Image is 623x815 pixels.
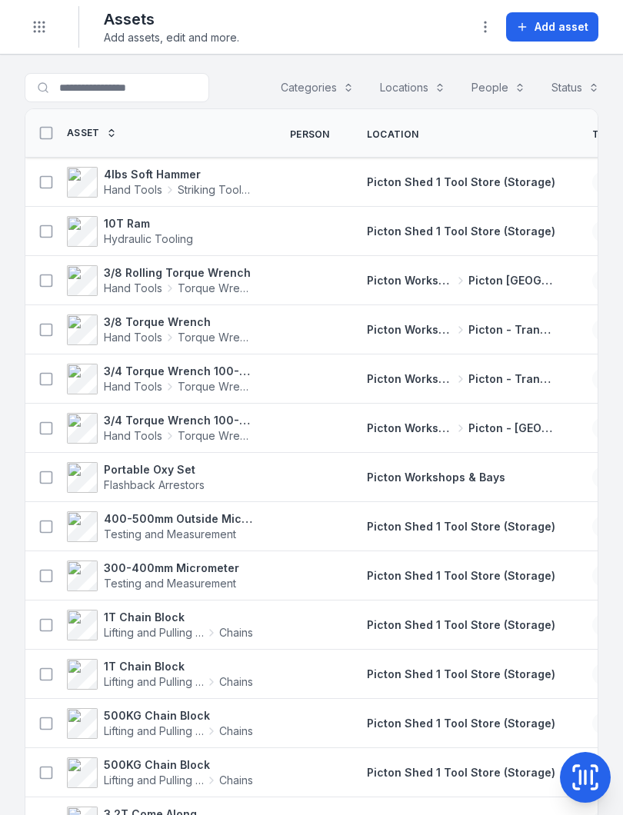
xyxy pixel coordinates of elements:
[367,322,555,338] a: Picton Workshops & BaysPicton - Transmission Bay
[104,8,239,30] h2: Assets
[104,379,162,394] span: Hand Tools
[290,128,330,141] span: Person
[104,478,205,491] span: Flashback Arrestors
[367,568,555,584] a: Picton Shed 1 Tool Store (Storage)
[104,577,236,590] span: Testing and Measurement
[367,617,555,633] a: Picton Shed 1 Tool Store (Storage)
[367,519,555,534] a: Picton Shed 1 Tool Store (Storage)
[104,364,253,379] strong: 3/4 Torque Wrench 100-600 ft/lbs 0320601267
[367,421,555,436] a: Picton Workshops & BaysPicton - [GEOGRAPHIC_DATA]
[468,273,555,288] span: Picton [GEOGRAPHIC_DATA]
[67,462,205,493] a: Portable Oxy SetFlashback Arrestors
[367,273,454,288] span: Picton Workshops & Bays
[178,379,253,394] span: Torque Wrench
[219,724,253,739] span: Chains
[104,527,236,541] span: Testing and Measurement
[219,674,253,690] span: Chains
[104,281,162,296] span: Hand Tools
[367,766,555,779] span: Picton Shed 1 Tool Store (Storage)
[67,511,253,542] a: 400-500mm Outside MicrometerTesting and Measurement
[104,167,253,182] strong: 4lbs Soft Hammer
[67,364,253,394] a: 3/4 Torque Wrench 100-600 ft/lbs 0320601267Hand ToolsTorque Wrench
[25,12,54,42] button: Toggle navigation
[271,73,364,102] button: Categories
[178,281,253,296] span: Torque Wrench
[67,413,253,444] a: 3/4 Torque Wrench 100-600 ft/lbs 447Hand ToolsTorque Wrench
[104,724,204,739] span: Lifting and Pulling Tools
[367,618,555,631] span: Picton Shed 1 Tool Store (Storage)
[506,12,598,42] button: Add asset
[535,19,588,35] span: Add asset
[367,470,505,485] a: Picton Workshops & Bays
[104,610,253,625] strong: 1T Chain Block
[67,167,253,198] a: 4lbs Soft HammerHand ToolsStriking Tools / Hammers
[367,421,454,436] span: Picton Workshops & Bays
[104,773,204,788] span: Lifting and Pulling Tools
[67,708,253,739] a: 500KG Chain BlockLifting and Pulling ToolsChains
[219,625,253,640] span: Chains
[367,322,454,338] span: Picton Workshops & Bays
[104,674,204,690] span: Lifting and Pulling Tools
[104,216,193,231] strong: 10T Ram
[367,273,555,288] a: Picton Workshops & BaysPicton [GEOGRAPHIC_DATA]
[67,757,253,788] a: 500KG Chain BlockLifting and Pulling ToolsChains
[367,224,555,239] a: Picton Shed 1 Tool Store (Storage)
[178,428,253,444] span: Torque Wrench
[367,371,555,387] a: Picton Workshops & BaysPicton - Transmission Bay
[367,569,555,582] span: Picton Shed 1 Tool Store (Storage)
[67,610,253,640] a: 1T Chain BlockLifting and Pulling ToolsChains
[541,73,609,102] button: Status
[370,73,455,102] button: Locations
[367,716,555,731] a: Picton Shed 1 Tool Store (Storage)
[104,182,162,198] span: Hand Tools
[178,330,253,345] span: Torque Wrench
[67,127,117,139] a: Asset
[104,232,193,245] span: Hydraulic Tooling
[367,471,505,484] span: Picton Workshops & Bays
[178,182,253,198] span: Striking Tools / Hammers
[104,708,253,724] strong: 500KG Chain Block
[104,330,162,345] span: Hand Tools
[104,265,253,281] strong: 3/8 Rolling Torque Wrench
[367,717,555,730] span: Picton Shed 1 Tool Store (Storage)
[104,659,253,674] strong: 1T Chain Block
[104,314,253,330] strong: 3/8 Torque Wrench
[67,659,253,690] a: 1T Chain BlockLifting and Pulling ToolsChains
[592,128,613,141] span: Tag
[104,511,253,527] strong: 400-500mm Outside Micrometer
[104,413,253,428] strong: 3/4 Torque Wrench 100-600 ft/lbs 447
[67,127,100,139] span: Asset
[67,265,253,296] a: 3/8 Rolling Torque WrenchHand ToolsTorque Wrench
[367,765,555,780] a: Picton Shed 1 Tool Store (Storage)
[367,667,555,680] span: Picton Shed 1 Tool Store (Storage)
[367,175,555,190] a: Picton Shed 1 Tool Store (Storage)
[104,462,205,477] strong: Portable Oxy Set
[367,371,454,387] span: Picton Workshops & Bays
[104,625,204,640] span: Lifting and Pulling Tools
[461,73,535,102] button: People
[367,520,555,533] span: Picton Shed 1 Tool Store (Storage)
[367,667,555,682] a: Picton Shed 1 Tool Store (Storage)
[67,216,193,247] a: 10T RamHydraulic Tooling
[219,773,253,788] span: Chains
[104,30,239,45] span: Add assets, edit and more.
[367,225,555,238] span: Picton Shed 1 Tool Store (Storage)
[468,371,555,387] span: Picton - Transmission Bay
[67,314,253,345] a: 3/8 Torque WrenchHand ToolsTorque Wrench
[468,421,555,436] span: Picton - [GEOGRAPHIC_DATA]
[67,561,239,591] a: 300-400mm MicrometerTesting and Measurement
[104,561,239,576] strong: 300-400mm Micrometer
[104,757,253,773] strong: 500KG Chain Block
[367,175,555,188] span: Picton Shed 1 Tool Store (Storage)
[367,128,418,141] span: Location
[104,428,162,444] span: Hand Tools
[468,322,555,338] span: Picton - Transmission Bay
